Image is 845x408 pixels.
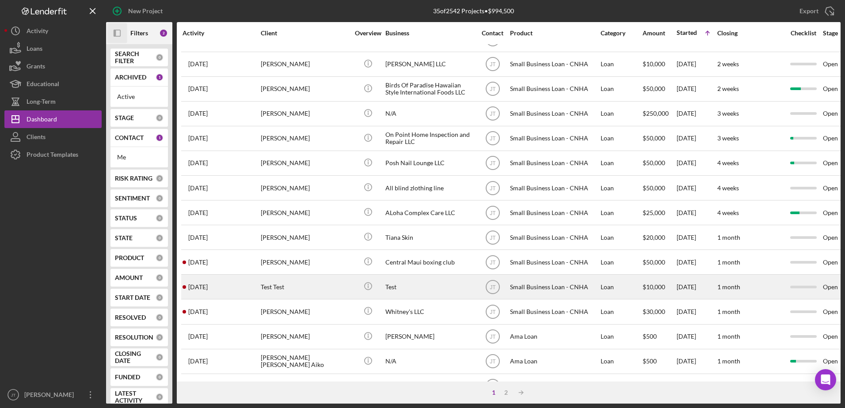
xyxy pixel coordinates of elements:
div: $50,000 [643,176,676,200]
div: [DATE] [677,151,716,175]
div: $50,000 [643,151,676,175]
div: 0 [156,254,164,262]
div: Category [601,30,642,37]
div: Test Test [261,275,349,298]
div: Small Business Loan - CNHA [510,176,598,200]
div: Loan [601,350,642,373]
a: Product Templates [4,146,102,163]
text: JT [490,61,496,68]
b: STATE [115,234,133,242]
div: [PERSON_NAME] [261,201,349,224]
div: Loan [601,176,642,200]
div: Contact [476,30,509,37]
div: Loan [601,226,642,249]
div: $10,000 [643,275,676,298]
div: N/A [385,350,474,373]
text: JT [490,160,496,166]
text: JT [490,334,496,340]
div: Loan [601,374,642,398]
time: 2025-08-08 17:07 [188,283,208,291]
div: 0 [156,353,164,361]
div: 0 [156,333,164,341]
div: Client [261,30,349,37]
text: JT [490,210,496,216]
div: Small Business Loan - CNHA [510,102,598,125]
div: 0 [156,393,164,401]
div: [PERSON_NAME] [PERSON_NAME] Aiko [261,350,349,373]
div: 1 [156,134,164,142]
b: RESOLUTION [115,334,153,341]
time: 2025-07-20 08:12 [188,110,208,117]
b: RISK RATING [115,175,152,182]
div: Small Business Loan - CNHA [510,77,598,101]
div: [DATE] [677,226,716,249]
div: Small Business Loan - CNHA [510,127,598,150]
time: 4 weeks [717,209,739,216]
div: Product [510,30,598,37]
time: 2025-07-31 21:36 [188,85,208,92]
div: Loan [601,275,642,298]
div: [DATE] [677,350,716,373]
text: JT [490,359,496,365]
a: Clients [4,128,102,146]
div: 0 [156,314,164,321]
div: Long-Term [27,93,56,113]
time: 2025-08-13 01:27 [188,358,208,365]
text: JT [490,136,496,142]
time: 4 weeks [717,184,739,192]
div: Loan [601,151,642,175]
div: Loan [601,201,642,224]
div: [PERSON_NAME] [261,77,349,101]
div: [PERSON_NAME] [261,226,349,249]
button: Dashboard [4,110,102,128]
div: Dashboard [27,110,57,130]
div: $10,000 [643,53,676,76]
div: Ama Loan [510,325,598,348]
b: AMOUNT [115,274,143,281]
div: 35 of 2542 Projects • $994,500 [433,8,514,15]
div: On Point Home Inspection and Repair LLC [385,127,474,150]
b: ARCHIVED [115,74,146,81]
div: 2 [500,389,512,396]
div: [DATE] [677,325,716,348]
text: JT [490,111,496,117]
div: Posh Nail Lounge LLC [385,151,474,175]
b: LATEST ACTIVITY [115,390,156,404]
div: 0 [156,274,164,282]
button: Export [791,2,841,20]
div: $250,000 [643,102,676,125]
a: Grants [4,57,102,75]
div: Educational [27,75,59,95]
button: JT[PERSON_NAME] [4,386,102,404]
text: JT [11,393,16,397]
div: Small Business Loan - CNHA [510,53,598,76]
div: [DATE] [677,102,716,125]
div: [DATE] [677,250,716,274]
text: JT [490,185,496,191]
div: 0 [156,234,164,242]
div: [PERSON_NAME] [261,300,349,323]
b: Filters [130,30,148,37]
time: 1 month [717,332,740,340]
div: 0 [156,53,164,61]
div: Central Maui boxing club [385,250,474,274]
time: 2025-08-02 04:39 [188,234,208,241]
div: Loan [601,53,642,76]
div: [DATE] [677,53,716,76]
time: 2025-07-17 08:53 [188,60,208,68]
div: [DATE] [677,127,716,150]
div: [PERSON_NAME] [261,53,349,76]
time: 1 month [717,258,740,266]
div: New Project [128,2,163,20]
a: Loans [4,40,102,57]
b: STATUS [115,215,137,222]
div: Ama Loan [510,374,598,398]
div: Amount [643,30,676,37]
b: FUNDED [115,374,140,381]
div: Started [677,29,697,36]
b: STAGE [115,114,134,121]
b: CONTACT [115,134,144,141]
div: $30,000 [643,300,676,323]
div: ALoha Complex Care LLC [385,201,474,224]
